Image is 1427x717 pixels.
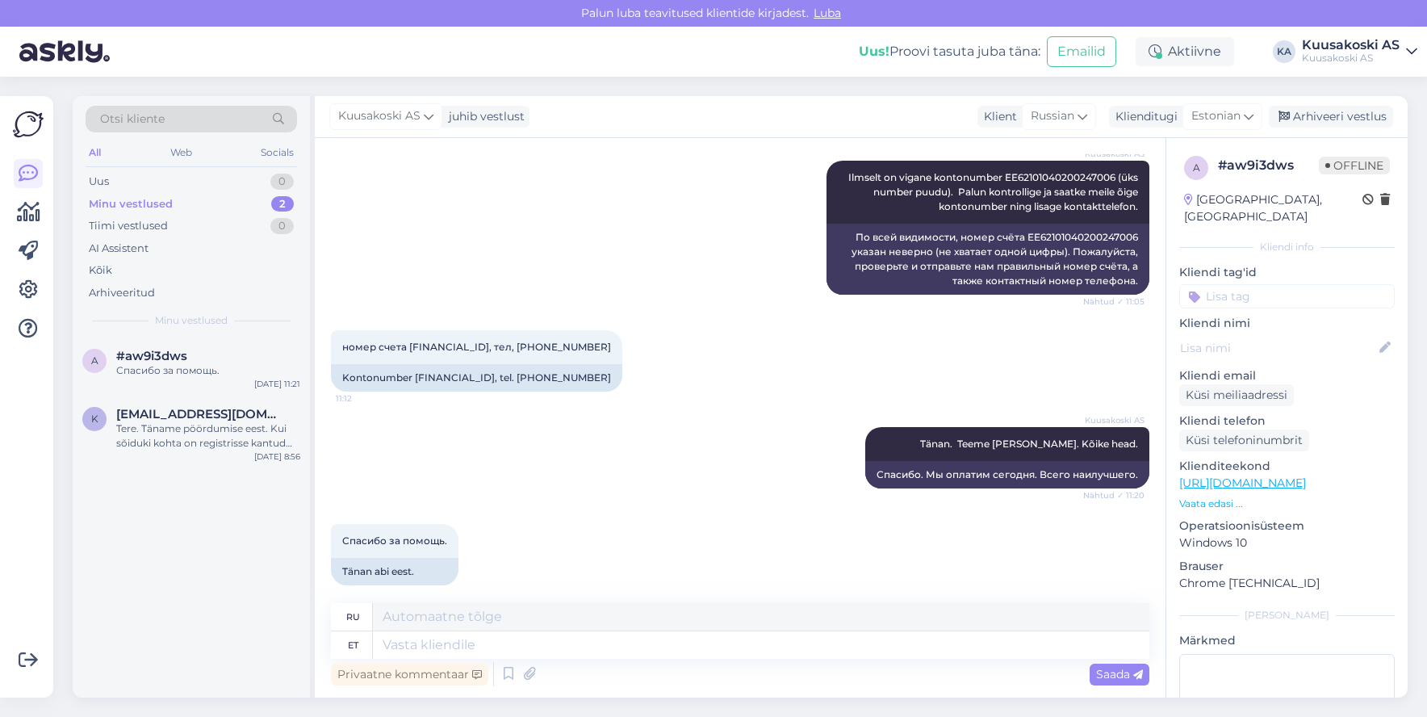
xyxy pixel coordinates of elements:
span: Ilmselt on vigane kontonumber EE62101040200247006 (üks number puudu). Palun kontrollige ja saatke... [848,171,1140,212]
p: Kliendi telefon [1179,413,1395,430]
span: Otsi kliente [100,111,165,128]
div: [GEOGRAPHIC_DATA], [GEOGRAPHIC_DATA] [1184,191,1362,225]
b: Uus! [859,44,889,59]
span: номер счета [FINANCIAL_ID], тел, [PHONE_NUMBER] [342,341,611,353]
p: Kliendi tag'id [1179,264,1395,281]
span: a [1193,161,1200,174]
span: Luba [809,6,846,20]
div: 0 [270,174,294,190]
div: Kõik [89,262,112,279]
p: Kliendi email [1179,367,1395,384]
button: Emailid [1047,36,1116,67]
div: ru [346,603,360,631]
div: # aw9i3dws [1218,156,1319,175]
p: Operatsioonisüsteem [1179,518,1395,535]
div: Privaatne kommentaar [331,664,488,686]
span: Спасибо за помощь. [342,535,447,547]
p: Windows 10 [1179,535,1395,551]
img: Askly Logo [13,109,44,140]
div: Kuusakoski AS [1302,52,1400,65]
p: Brauser [1179,558,1395,575]
span: Offline [1319,157,1390,174]
div: Tänan abi eest. [331,558,458,585]
div: Спасибо за помощь. [116,363,300,378]
p: Märkmed [1179,632,1395,649]
p: Chrome [TECHNICAL_ID] [1179,575,1395,592]
div: По всей видимости, номер счёта EE62101040200247006 указан неверно (не хватает одной цифры). Пожал... [826,224,1149,295]
div: Arhiveeritud [89,285,155,301]
div: Kliendi info [1179,240,1395,254]
div: [PERSON_NAME] [1179,608,1395,623]
span: Kuusakoski AS [1084,414,1145,426]
span: Nähtud ✓ 11:05 [1083,296,1145,308]
span: Saada [1096,667,1143,681]
div: Web [167,142,195,163]
span: Minu vestlused [155,313,228,328]
div: AI Assistent [89,241,149,257]
div: Kuusakoski AS [1302,39,1400,52]
div: Minu vestlused [89,196,173,212]
span: Kuusakoski AS [1084,148,1145,160]
div: 2 [271,196,294,212]
a: [URL][DOMAIN_NAME] [1179,476,1306,490]
span: 11:12 [336,392,396,405]
input: Lisa tag [1179,284,1395,308]
div: KA [1273,40,1295,63]
span: a [91,354,98,367]
span: #aw9i3dws [116,349,187,363]
div: 0 [270,218,294,234]
p: Vaata edasi ... [1179,497,1395,511]
div: Küsi telefoninumbrit [1179,430,1309,451]
div: Socials [257,142,297,163]
div: Arhiveeri vestlus [1269,106,1393,128]
div: Proovi tasuta juba täna: [859,42,1040,61]
div: Küsi meiliaadressi [1179,384,1294,406]
div: All [86,142,104,163]
div: Klienditugi [1109,108,1178,125]
div: et [348,631,358,659]
a: Kuusakoski ASKuusakoski AS [1302,39,1417,65]
span: Nähtud ✓ 11:20 [1083,489,1145,501]
div: Tere. Täname pöördumise eest. Kui sõiduki kohta on registrisse kantud käsutamise keelumärge või m... [116,421,300,451]
div: Kontonumber [FINANCIAL_ID], tel. [PHONE_NUMBER] [331,364,622,392]
div: Aktiivne [1136,37,1234,66]
span: Kuusakoski AS [338,107,421,125]
div: Klient [977,108,1017,125]
span: Tänan. Teeme [PERSON_NAME]. Kõike head. [920,438,1138,450]
div: [DATE] 8:56 [254,451,300,463]
p: Kliendi nimi [1179,315,1395,332]
div: [DATE] 11:21 [254,378,300,390]
input: Lisa nimi [1180,339,1376,357]
div: Tiimi vestlused [89,218,168,234]
span: Estonian [1191,107,1241,125]
div: juhib vestlust [442,108,525,125]
p: Klienditeekond [1179,458,1395,475]
span: Russian [1031,107,1074,125]
span: k [91,413,98,425]
div: Спасибо. Мы оплатим сегодня. Всего наилучшего. [865,461,1149,488]
div: Uus [89,174,109,190]
span: 11:21 [336,586,396,598]
span: kikkasave@gmail.com [116,407,284,421]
